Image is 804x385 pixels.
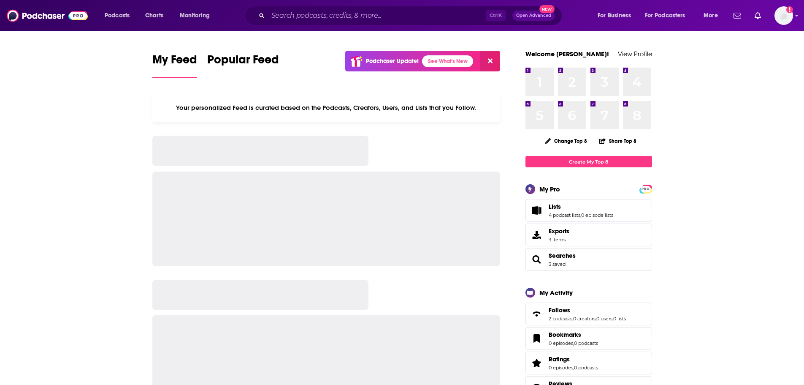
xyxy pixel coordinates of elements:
span: , [573,365,574,371]
a: 0 users [596,316,612,322]
p: Podchaser Update! [366,57,419,65]
span: , [572,316,573,322]
span: Logged in as ei1745 [774,6,793,25]
span: Exports [549,227,569,235]
span: Popular Feed [207,52,279,72]
a: 0 lists [613,316,626,322]
a: Ratings [549,355,598,363]
button: open menu [639,9,698,22]
span: More [704,10,718,22]
span: Monitoring [180,10,210,22]
a: Searches [528,254,545,265]
span: Bookmarks [549,331,581,339]
img: User Profile [774,6,793,25]
span: Charts [145,10,163,22]
span: Searches [525,248,652,271]
div: My Pro [539,185,560,193]
span: Ctrl K [486,10,506,21]
a: 0 podcasts [574,365,598,371]
a: Exports [525,224,652,246]
a: View Profile [618,50,652,58]
a: Follows [528,308,545,320]
a: Searches [549,252,576,259]
a: 3 saved [549,261,566,267]
svg: Add a profile image [786,6,793,13]
span: Podcasts [105,10,130,22]
a: 2 podcasts [549,316,572,322]
span: , [580,212,581,218]
div: My Activity [539,289,573,297]
button: open menu [698,9,728,22]
a: See What's New [422,55,473,67]
span: Exports [528,229,545,241]
span: Follows [549,306,570,314]
span: My Feed [152,52,197,72]
button: open menu [592,9,642,22]
span: Lists [549,203,561,210]
button: Show profile menu [774,6,793,25]
a: 0 creators [573,316,596,322]
a: Ratings [528,357,545,369]
button: Share Top 8 [599,133,637,149]
span: Follows [525,303,652,325]
a: 0 episode lists [581,212,613,218]
a: Show notifications dropdown [751,8,764,23]
span: 3 items [549,237,569,243]
a: Show notifications dropdown [730,8,744,23]
a: 0 episodes [549,365,573,371]
button: open menu [174,9,221,22]
span: New [539,5,555,13]
span: Bookmarks [525,327,652,350]
span: Ratings [525,352,652,374]
a: Bookmarks [528,333,545,344]
img: Podchaser - Follow, Share and Rate Podcasts [7,8,88,24]
a: Create My Top 8 [525,156,652,167]
button: open menu [99,9,141,22]
a: PRO [641,186,651,192]
button: Change Top 8 [540,136,593,146]
span: , [596,316,596,322]
span: Lists [525,199,652,222]
input: Search podcasts, credits, & more... [268,9,486,22]
span: Open Advanced [516,14,551,18]
span: For Business [598,10,631,22]
a: Bookmarks [549,331,598,339]
a: My Feed [152,52,197,78]
a: 0 episodes [549,340,573,346]
a: 4 podcast lists [549,212,580,218]
div: Search podcasts, credits, & more... [253,6,570,25]
a: Popular Feed [207,52,279,78]
span: PRO [641,186,651,192]
div: Your personalized Feed is curated based on the Podcasts, Creators, Users, and Lists that you Follow. [152,93,501,122]
a: 0 podcasts [574,340,598,346]
a: Charts [140,9,168,22]
a: Lists [528,205,545,216]
a: Lists [549,203,613,210]
a: Welcome [PERSON_NAME]! [525,50,609,58]
span: Ratings [549,355,570,363]
span: For Podcasters [645,10,685,22]
button: Open AdvancedNew [512,11,555,21]
a: Follows [549,306,626,314]
span: , [573,340,574,346]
